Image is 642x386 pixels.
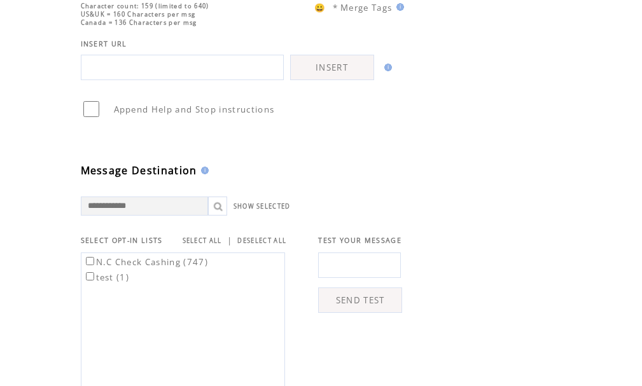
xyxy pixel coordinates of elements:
[237,237,286,245] a: DESELECT ALL
[393,3,404,11] img: help.gif
[86,257,94,265] input: N.C Check Cashing (747)
[227,235,232,246] span: |
[81,10,196,18] span: US&UK = 160 Characters per msg
[83,256,209,268] label: N.C Check Cashing (747)
[318,287,402,313] a: SEND TEST
[234,202,291,210] a: SHOW SELECTED
[83,272,130,283] label: test (1)
[114,104,275,115] span: Append Help and Stop instructions
[318,236,401,245] span: TEST YOUR MESSAGE
[314,2,326,13] span: 😀
[81,236,163,245] span: SELECT OPT-IN LISTS
[290,55,374,80] a: INSERT
[81,18,197,27] span: Canada = 136 Characters per msg
[197,167,209,174] img: help.gif
[81,2,209,10] span: Character count: 159 (limited to 640)
[81,163,197,177] span: Message Destination
[81,39,127,48] span: INSERT URL
[333,2,393,13] span: * Merge Tags
[86,272,94,280] input: test (1)
[380,64,392,71] img: help.gif
[183,237,222,245] a: SELECT ALL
